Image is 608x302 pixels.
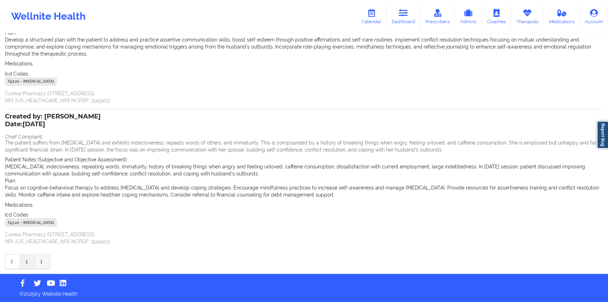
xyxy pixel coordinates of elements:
[5,178,16,184] span: Plan:
[482,5,511,28] a: Coaches
[597,121,608,149] a: Report Bug
[5,255,20,269] a: Previous item
[5,77,57,86] div: F43.20 - [MEDICAL_DATA]
[5,254,50,269] div: Pagination Navigation
[5,218,57,227] div: F43.20 - [MEDICAL_DATA]
[5,71,28,77] span: Icd Codes
[5,231,603,245] p: Curexa Pharmacy [STREET_ADDRESS] NPI: [US_HEALTHCARE_NPI] NCPDP: 3145403
[5,212,28,218] span: Icd Codes
[511,5,544,28] a: Therapists
[356,5,386,28] a: Calendar
[5,163,603,177] p: [MEDICAL_DATA], indecisiveness, repeating words, immaturity, history of breaking things when angr...
[5,139,603,153] p: The patient suffers from [MEDICAL_DATA] and exhibits indecisiveness, repeats words of others, and...
[20,255,35,269] a: 1
[5,113,101,129] div: Created by: [PERSON_NAME]
[5,36,603,57] p: Develop a structured plan with the patient to address and practice assertive communication skills...
[15,285,593,297] p: © 2025 by Wellnite Health
[5,184,603,198] p: Focus on cognitive-behavioral therapy to address [MEDICAL_DATA] and develop coping strategies. En...
[420,5,455,28] a: Prescribers
[544,5,580,28] a: Medications
[5,202,33,208] span: Medications
[5,90,603,104] p: Curexa Pharmacy [STREET_ADDRESS] NPI: [US_HEALTHCARE_NPI] NCPDP: 3145403
[35,255,49,269] a: Next item
[5,120,101,129] p: Date: [DATE]
[5,134,43,140] span: Chief Complaint:
[5,157,128,162] span: Patient Notes (Subjective and Objective Assessment):
[5,61,33,66] span: Medications
[455,5,482,28] a: Admins
[386,5,420,28] a: Dashboard
[580,5,608,28] a: Account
